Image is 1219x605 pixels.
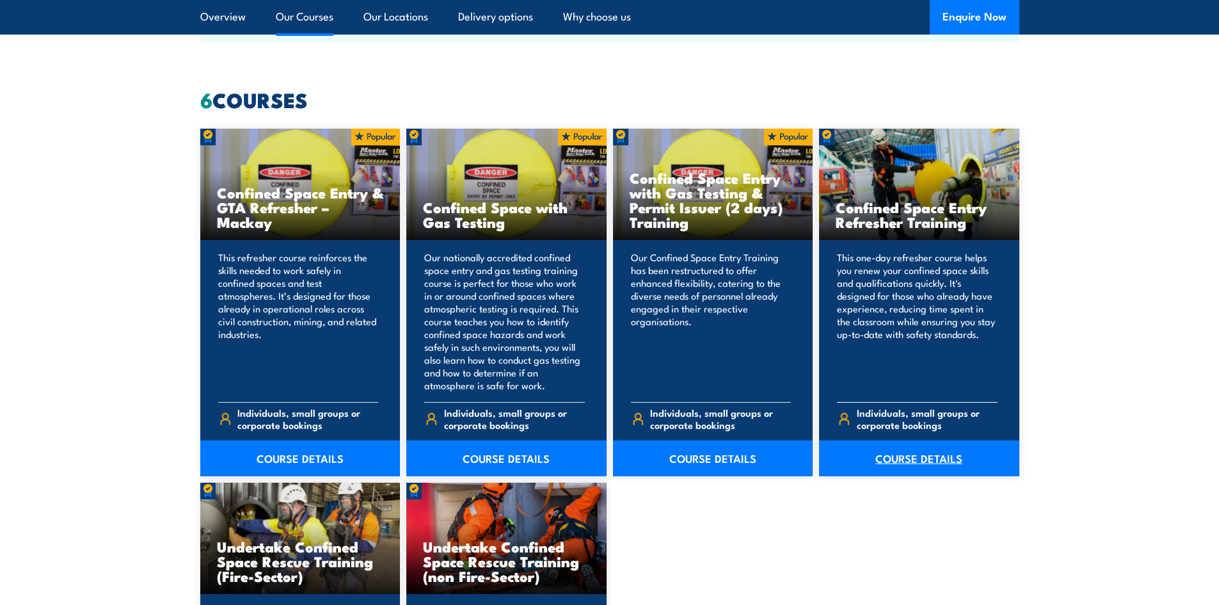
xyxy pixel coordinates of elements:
[819,440,1019,476] a: COURSE DETAILS
[200,90,1019,108] h2: COURSES
[217,185,384,229] h3: Confined Space Entry & GTA Refresher – Mackay
[836,200,1003,229] h3: Confined Space Entry Refresher Training
[630,170,797,229] h3: Confined Space Entry with Gas Testing & Permit Issuer (2 days) Training
[200,83,212,115] strong: 6
[631,251,792,392] p: Our Confined Space Entry Training has been restructured to offer enhanced flexibility, catering t...
[218,251,379,392] p: This refresher course reinforces the skills needed to work safely in confined spaces and test atm...
[423,200,590,229] h3: Confined Space with Gas Testing
[406,440,607,476] a: COURSE DETAILS
[650,407,791,431] span: Individuals, small groups or corporate bookings
[423,539,590,583] h3: Undertake Confined Space Rescue Training (non Fire-Sector)
[837,251,998,392] p: This one-day refresher course helps you renew your confined space skills and qualifications quick...
[200,440,401,476] a: COURSE DETAILS
[217,539,384,583] h3: Undertake Confined Space Rescue Training (Fire-Sector)
[613,440,813,476] a: COURSE DETAILS
[237,407,378,431] span: Individuals, small groups or corporate bookings
[444,407,585,431] span: Individuals, small groups or corporate bookings
[857,407,998,431] span: Individuals, small groups or corporate bookings
[424,251,585,392] p: Our nationally accredited confined space entry and gas testing training course is perfect for tho...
